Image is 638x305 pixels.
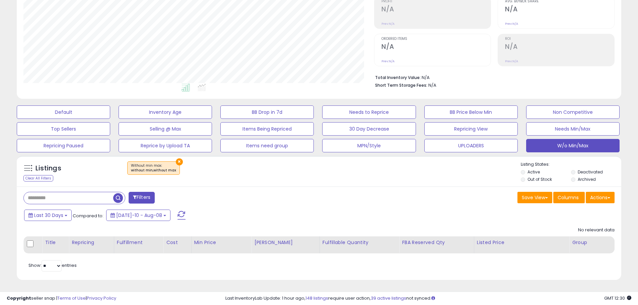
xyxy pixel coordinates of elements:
[323,239,396,246] div: Fulfillable Quantity
[119,105,212,119] button: Inventory Age
[553,192,585,203] button: Columns
[578,169,603,175] label: Deactivated
[7,295,31,301] strong: Copyright
[220,105,314,119] button: BB Drop in 7d
[381,59,395,63] small: Prev: N/A
[322,139,416,152] button: MPN/Style
[117,239,160,246] div: Fulfillment
[604,295,631,301] span: 2025-09-8 12:30 GMT
[131,168,176,173] div: without min,without max
[23,175,53,181] div: Clear All Filters
[166,239,189,246] div: Cost
[526,105,620,119] button: Non Competitive
[129,192,155,204] button: Filters
[220,139,314,152] button: Items need group
[225,295,631,302] div: Last InventoryLab Update: 1 hour ago, require user action, not synced.
[119,122,212,136] button: Selling @ Max
[505,59,518,63] small: Prev: N/A
[521,161,621,168] p: Listing States:
[381,22,395,26] small: Prev: N/A
[424,122,518,136] button: Repricing View
[517,192,552,203] button: Save View
[73,213,103,219] span: Compared to:
[17,122,110,136] button: Top Sellers
[87,295,116,301] a: Privacy Policy
[119,139,212,152] button: Reprice by Upload TA
[45,239,66,246] div: Title
[381,43,491,52] h2: N/A
[527,169,540,175] label: Active
[381,5,491,14] h2: N/A
[371,295,406,301] a: 39 active listings
[17,139,110,152] button: Repricing Paused
[477,239,566,246] div: Listed Price
[36,164,61,173] h5: Listings
[375,75,421,80] b: Total Inventory Value:
[57,295,86,301] a: Terms of Use
[34,212,63,219] span: Last 30 Days
[322,105,416,119] button: Needs to Reprice
[569,236,615,253] th: CSV column name: cust_attr_3_Group
[572,239,612,246] div: Group
[28,262,77,269] span: Show: entries
[220,122,314,136] button: Items Being Repriced
[578,227,615,233] div: No relevant data
[505,22,518,26] small: Prev: N/A
[424,105,518,119] button: BB Price Below Min
[106,210,170,221] button: [DATE]-10 - Aug-08
[375,73,610,81] li: N/A
[176,158,183,165] button: ×
[194,239,249,246] div: Min Price
[322,122,416,136] button: 30 Day Decrease
[424,139,518,152] button: UPLOADERS
[526,122,620,136] button: Needs Min/Max
[381,37,491,41] span: Ordered Items
[17,105,110,119] button: Default
[131,163,176,173] span: Without min max :
[578,176,596,182] label: Archived
[24,210,72,221] button: Last 30 Days
[526,139,620,152] button: W/o Min/Max
[7,295,116,302] div: seller snap | |
[527,176,552,182] label: Out of Stock
[116,212,162,219] span: [DATE]-10 - Aug-08
[505,43,614,52] h2: N/A
[558,194,579,201] span: Columns
[586,192,615,203] button: Actions
[375,82,427,88] b: Short Term Storage Fees:
[305,295,328,301] a: 148 listings
[505,5,614,14] h2: N/A
[402,239,471,246] div: FBA Reserved Qty
[72,239,111,246] div: Repricing
[505,37,614,41] span: ROI
[428,82,436,88] span: N/A
[254,239,317,246] div: [PERSON_NAME]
